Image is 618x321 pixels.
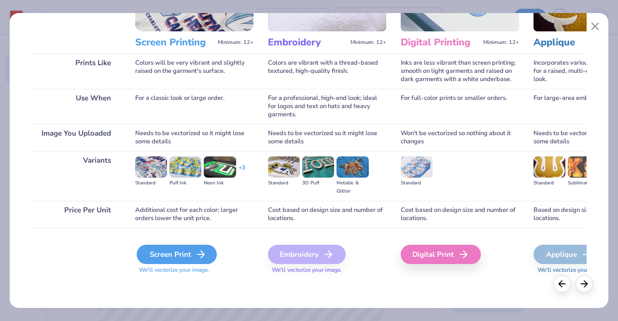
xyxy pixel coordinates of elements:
div: Sublimated [568,179,600,187]
div: 3D Puff [302,179,334,187]
div: Standard [268,179,300,187]
img: 3D Puff [302,156,334,178]
span: Minimum: 12+ [351,39,386,46]
div: Embroidery [268,245,346,264]
div: Standard [135,179,167,187]
img: Standard [135,156,167,178]
div: Image You Uploaded [31,124,121,151]
h3: Screen Printing [135,36,214,49]
div: + 3 [239,164,245,180]
div: Cost based on design size and number of locations. [401,201,519,228]
h3: Applique [534,36,612,49]
h3: Embroidery [268,36,347,49]
div: Cost based on design size and number of locations. [268,201,386,228]
button: Close [586,17,604,36]
img: Standard [268,156,300,178]
div: Additional cost for each color; larger orders lower the unit price. [135,201,253,228]
div: Digital Print [401,245,481,264]
div: Applique [534,245,604,264]
div: Colors will be very vibrant and slightly raised on the garment's surface. [135,54,253,89]
div: Won't be vectorized so nothing about it changes [401,124,519,151]
div: Metallic & Glitter [337,179,368,195]
div: Neon Ink [204,179,236,187]
span: Minimum: 12+ [218,39,253,46]
div: For full-color prints or smaller orders. [401,89,519,124]
div: Use When [31,89,121,124]
div: For a professional, high-end look; ideal for logos and text on hats and heavy garments. [268,89,386,124]
div: Standard [401,179,433,187]
span: Minimum: 12+ [483,39,519,46]
img: Metallic & Glitter [337,156,368,178]
img: Puff Ink [169,156,201,178]
div: Needs to be vectorized so it might lose some details [135,124,253,151]
h3: Digital Printing [401,36,479,49]
div: Screen Print [137,245,217,264]
div: For a classic look or large order. [135,89,253,124]
div: Variants [31,151,121,201]
div: Standard [534,179,565,187]
img: Standard [401,156,433,178]
span: We'll vectorize your image. [135,266,253,274]
img: Sublimated [568,156,600,178]
span: We'll vectorize your image. [268,266,386,274]
img: Neon Ink [204,156,236,178]
img: Standard [534,156,565,178]
div: Inks are less vibrant than screen printing; smooth on light garments and raised on dark garments ... [401,54,519,89]
div: Puff Ink [169,179,201,187]
div: Needs to be vectorized so it might lose some details [268,124,386,151]
div: Colors are vibrant with a thread-based textured, high-quality finish. [268,54,386,89]
div: Prints Like [31,54,121,89]
div: Price Per Unit [31,201,121,228]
